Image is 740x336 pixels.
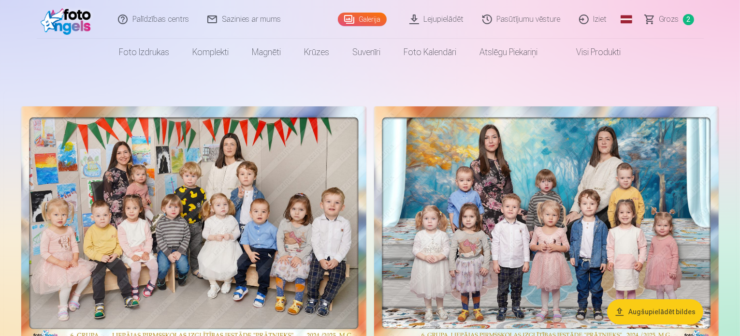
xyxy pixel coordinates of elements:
[108,39,181,66] a: Foto izdrukas
[293,39,341,66] a: Krūzes
[550,39,633,66] a: Visi produkti
[341,39,392,66] a: Suvenīri
[683,14,694,25] span: 2
[392,39,468,66] a: Foto kalendāri
[241,39,293,66] a: Magnēti
[659,14,679,25] span: Grozs
[338,13,387,26] a: Galerija
[468,39,550,66] a: Atslēgu piekariņi
[181,39,241,66] a: Komplekti
[607,299,703,324] button: Augšupielādēt bildes
[41,4,96,35] img: /fa1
